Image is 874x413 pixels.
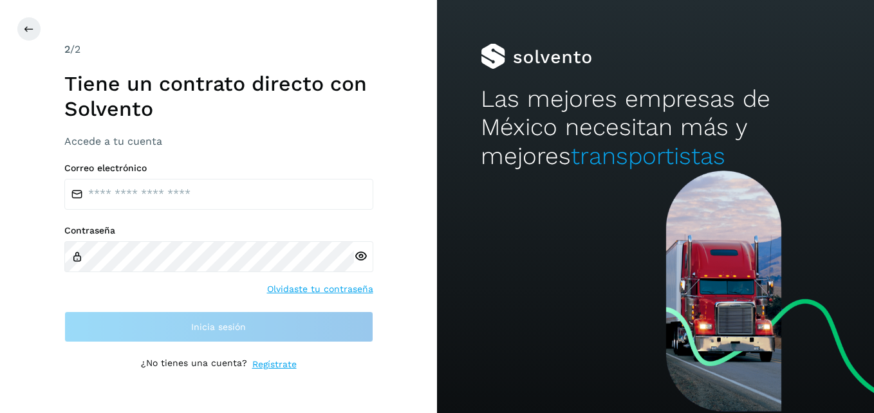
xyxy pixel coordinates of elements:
a: Olvidaste tu contraseña [267,282,373,296]
a: Regístrate [252,358,297,371]
div: /2 [64,42,373,57]
span: Inicia sesión [191,322,246,331]
label: Contraseña [64,225,373,236]
h1: Tiene un contrato directo con Solvento [64,71,373,121]
p: ¿No tienes una cuenta? [141,358,247,371]
span: transportistas [571,142,725,170]
span: 2 [64,43,70,55]
button: Inicia sesión [64,311,373,342]
label: Correo electrónico [64,163,373,174]
h3: Accede a tu cuenta [64,135,373,147]
h2: Las mejores empresas de México necesitan más y mejores [481,85,830,170]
